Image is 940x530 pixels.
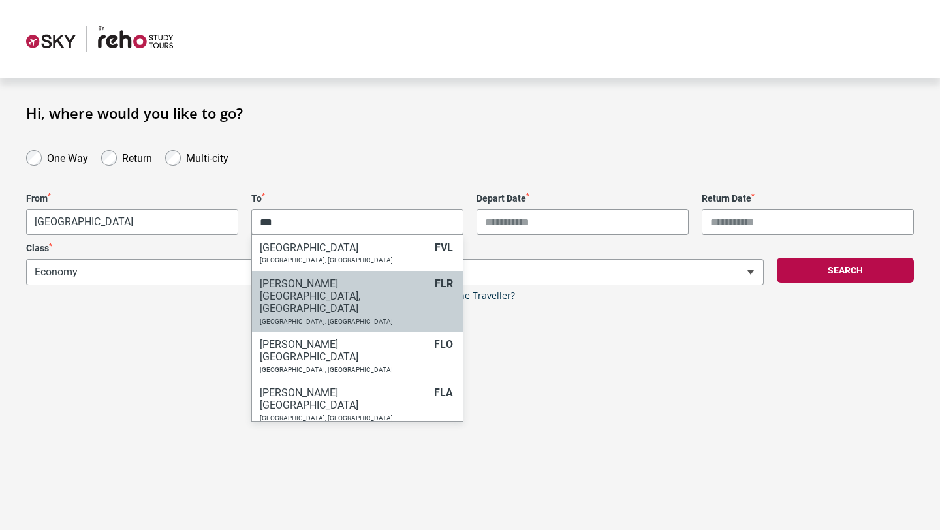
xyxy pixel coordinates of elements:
label: Travellers [401,243,764,254]
h6: [PERSON_NAME][GEOGRAPHIC_DATA] [260,338,428,363]
h1: Hi, where would you like to go? [26,104,914,121]
h6: [GEOGRAPHIC_DATA] [260,242,428,254]
label: From [26,193,238,204]
p: [GEOGRAPHIC_DATA], [GEOGRAPHIC_DATA] [260,366,428,374]
label: Class [26,243,388,254]
h6: [PERSON_NAME][GEOGRAPHIC_DATA] [260,386,428,411]
span: Hong Kong, Hong Kong [26,209,238,235]
span: City or Airport [251,209,463,235]
input: Search [252,209,463,235]
span: 1 Adult [401,259,764,285]
label: To [251,193,463,204]
h6: [PERSON_NAME][GEOGRAPHIC_DATA], [GEOGRAPHIC_DATA] [260,277,428,315]
p: [GEOGRAPHIC_DATA], [GEOGRAPHIC_DATA] [260,318,428,326]
label: Return [122,149,152,164]
p: [GEOGRAPHIC_DATA], [GEOGRAPHIC_DATA] [260,257,428,264]
span: FLA [434,386,453,399]
button: Search [777,258,914,283]
p: [GEOGRAPHIC_DATA], [GEOGRAPHIC_DATA] [260,414,428,422]
label: Return Date [702,193,914,204]
span: FLR [435,277,453,290]
span: FLO [434,338,453,351]
label: Multi-city [186,149,228,164]
span: Economy [27,260,388,285]
span: FVL [435,242,453,254]
span: Economy [26,259,388,285]
label: Depart Date [477,193,689,204]
span: 1 Adult [402,260,763,285]
span: Hong Kong, Hong Kong [27,210,238,234]
label: One Way [47,149,88,164]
